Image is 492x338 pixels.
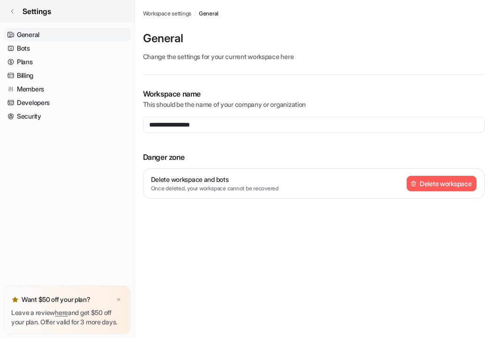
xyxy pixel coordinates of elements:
[4,110,131,123] a: Security
[199,9,218,18] a: General
[116,297,121,303] img: x
[143,9,192,18] a: Workspace settings
[4,42,131,55] a: Bots
[4,83,131,96] a: Members
[55,308,68,316] a: here
[22,295,91,304] p: Want $50 off your plan?
[4,69,131,82] a: Billing
[151,174,279,184] p: Delete workspace and bots
[143,151,484,163] p: Danger zone
[143,31,484,46] p: General
[151,184,279,193] p: Once deleted, your workspace cannot be recovered
[4,55,131,68] a: Plans
[4,96,131,109] a: Developers
[143,99,484,109] p: This should be the name of your company or organization
[23,6,51,17] span: Settings
[143,88,484,99] p: Workspace name
[11,296,19,303] img: star
[407,176,477,191] button: Delete workspace
[4,28,131,41] a: General
[194,9,196,18] span: /
[11,308,123,327] p: Leave a review and get $50 off your plan. Offer valid for 3 more days.
[143,52,484,61] p: Change the settings for your current workspace here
